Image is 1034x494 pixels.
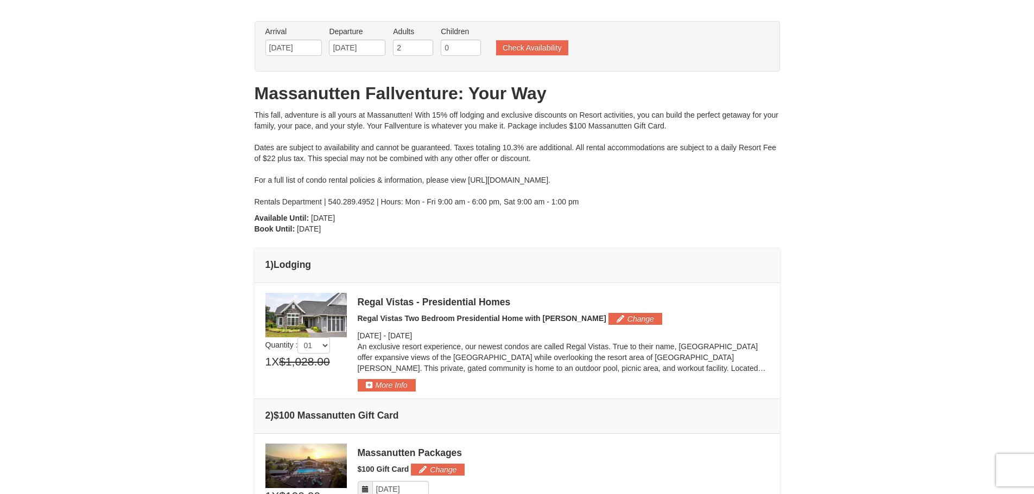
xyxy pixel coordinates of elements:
strong: Available Until: [255,214,309,222]
div: This fall, adventure is all yours at Massanutten! With 15% off lodging and exclusive discounts on... [255,110,780,207]
span: Regal Vistas Two Bedroom Presidential Home with [PERSON_NAME] [358,314,606,323]
h1: Massanutten Fallventure: Your Way [255,82,780,104]
span: ) [270,410,274,421]
label: Arrival [265,26,322,37]
label: Departure [329,26,385,37]
span: ) [270,259,274,270]
span: [DATE] [358,331,382,340]
button: More Info [358,379,416,391]
button: Change [608,313,662,325]
label: Children [441,26,481,37]
label: Adults [393,26,433,37]
button: Check Availability [496,40,568,55]
strong: Book Until: [255,224,295,233]
div: Regal Vistas - Presidential Homes [358,297,769,307]
span: 1 [265,354,272,370]
span: [DATE] [311,214,335,222]
img: 6619879-1.jpg [265,444,347,488]
p: An exclusive resort experience, our newest condos are called Regal Vistas. True to their name, [G... [358,341,769,374]
span: $1,028.00 [279,354,329,370]
span: - [383,331,386,340]
span: X [271,354,279,370]
h4: 1 Lodging [265,259,769,270]
h4: 2 $100 Massanutten Gift Card [265,410,769,421]
span: $100 Gift Card [358,465,409,473]
span: [DATE] [388,331,412,340]
span: Quantity : [265,341,331,349]
img: 19218991-1-902409a9.jpg [265,293,347,337]
div: Massanutten Packages [358,447,769,458]
button: Change [411,464,465,476]
span: [DATE] [297,224,321,233]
